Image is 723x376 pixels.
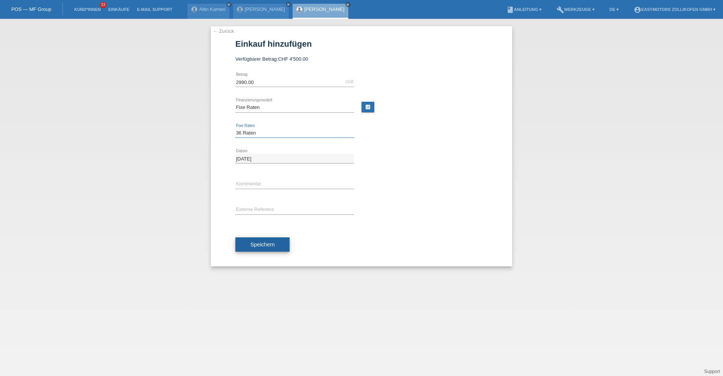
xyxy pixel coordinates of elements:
[133,7,176,12] a: E-Mail Support
[100,2,107,8] span: 33
[11,6,51,12] a: POS — MF Group
[346,3,350,6] i: close
[606,7,622,12] a: DE ▾
[553,7,598,12] a: buildWerkzeuge ▾
[213,28,234,34] a: ← Zurück
[365,104,371,110] i: calculate
[304,6,345,12] a: [PERSON_NAME]
[70,7,104,12] a: Kund*innen
[226,2,232,7] a: close
[104,7,133,12] a: Einkäufe
[250,241,275,248] span: Speichern
[503,7,545,12] a: bookAnleitung ▾
[227,3,231,6] i: close
[199,6,226,12] a: Altin Kameri
[634,6,641,14] i: account_circle
[361,102,374,112] a: calculate
[345,79,354,84] div: CHF
[235,39,488,49] h1: Einkauf hinzufügen
[557,6,564,14] i: build
[235,237,290,252] button: Speichern
[278,56,308,62] span: CHF 4'500.00
[245,6,285,12] a: [PERSON_NAME]
[286,2,291,7] a: close
[287,3,290,6] i: close
[506,6,514,14] i: book
[345,2,351,7] a: close
[235,56,488,62] div: Verfügbarer Betrag:
[704,369,720,374] a: Support
[630,7,719,12] a: account_circleEasymotors Zollikofen GmbH ▾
